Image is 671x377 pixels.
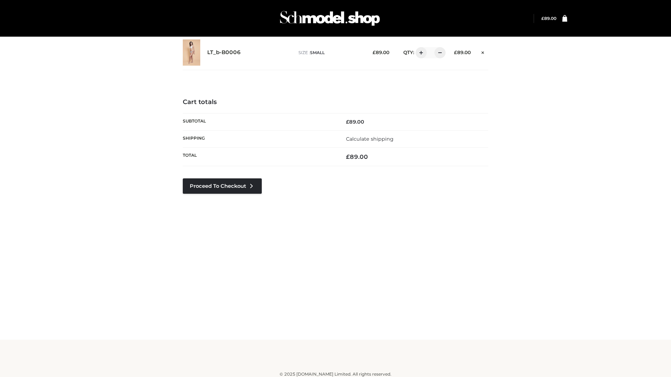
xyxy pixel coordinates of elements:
a: £89.00 [541,16,556,21]
h4: Cart totals [183,98,488,106]
a: Proceed to Checkout [183,178,262,194]
bdi: 89.00 [454,50,471,55]
th: Shipping [183,130,335,147]
span: £ [541,16,544,21]
a: LT_b-B0006 [207,49,241,56]
div: QTY: [396,47,443,58]
span: £ [346,119,349,125]
bdi: 89.00 [373,50,389,55]
bdi: 89.00 [346,119,364,125]
a: Remove this item [478,47,488,56]
a: Calculate shipping [346,136,394,142]
span: £ [346,153,350,160]
img: Schmodel Admin 964 [277,5,382,32]
bdi: 89.00 [346,153,368,160]
th: Total [183,148,335,166]
span: £ [373,50,376,55]
bdi: 89.00 [541,16,556,21]
th: Subtotal [183,113,335,130]
p: size : [298,50,362,56]
span: SMALL [310,50,325,55]
span: £ [454,50,457,55]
